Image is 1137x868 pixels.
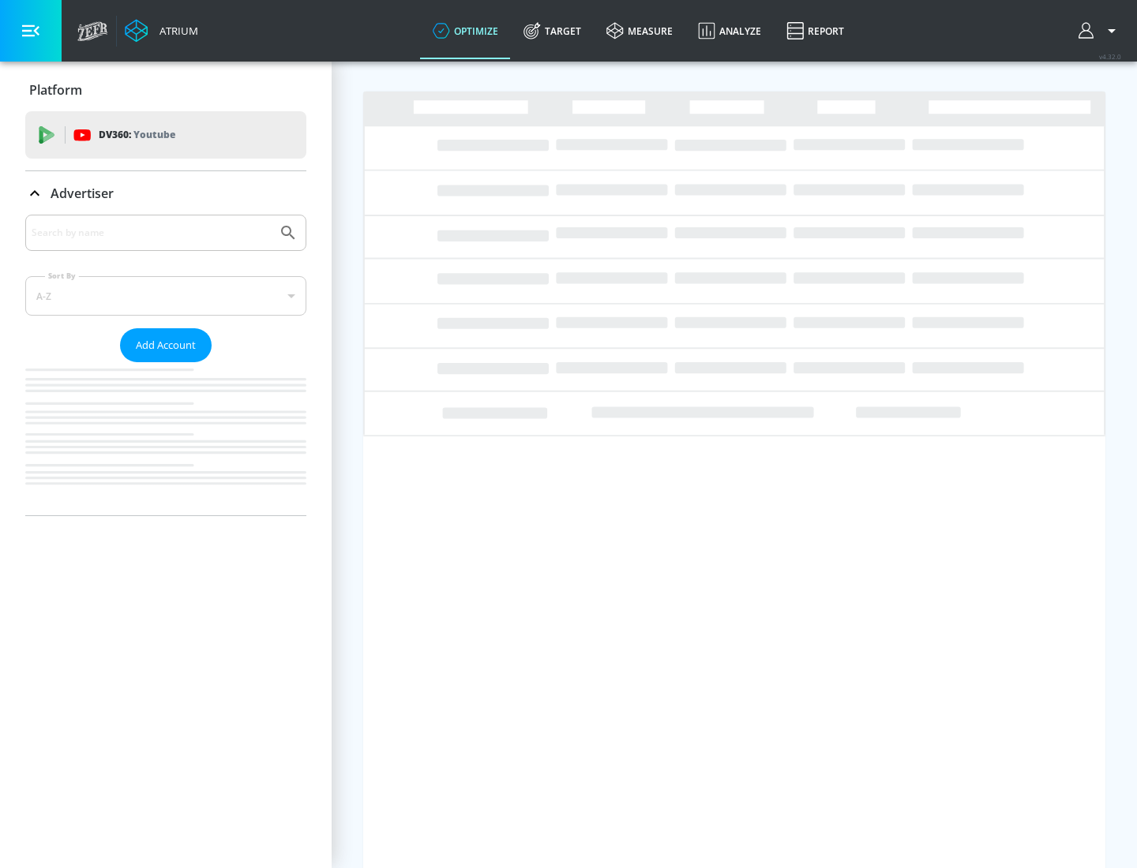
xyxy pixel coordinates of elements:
span: v 4.32.0 [1099,52,1121,61]
p: Youtube [133,126,175,143]
div: DV360: Youtube [25,111,306,159]
a: optimize [420,2,511,59]
div: A-Z [25,276,306,316]
div: Advertiser [25,171,306,215]
div: Atrium [153,24,198,38]
label: Sort By [45,271,79,281]
a: Analyze [685,2,774,59]
input: Search by name [32,223,271,243]
div: Platform [25,68,306,112]
span: Add Account [136,336,196,354]
nav: list of Advertiser [25,362,306,515]
a: Report [774,2,857,59]
p: Advertiser [51,185,114,202]
button: Add Account [120,328,212,362]
div: Advertiser [25,215,306,515]
p: DV360: [99,126,175,144]
a: measure [594,2,685,59]
a: Atrium [125,19,198,43]
p: Platform [29,81,82,99]
a: Target [511,2,594,59]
